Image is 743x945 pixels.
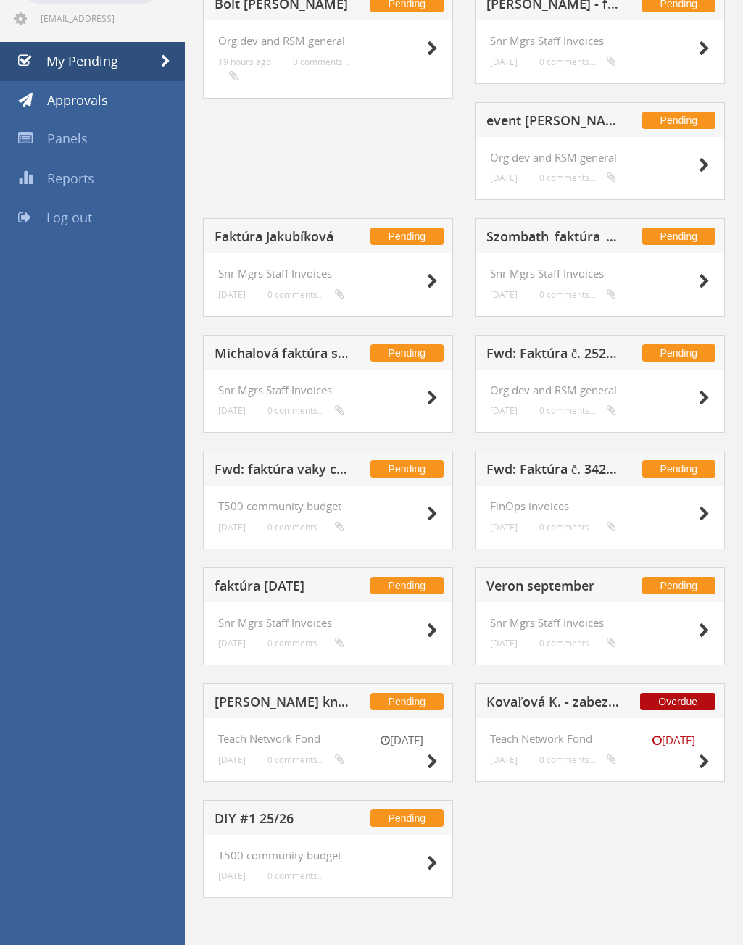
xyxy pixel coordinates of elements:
[490,638,518,649] small: [DATE]
[215,462,351,480] h5: Fwd: faktúra vaky ceremoniál
[365,733,438,748] small: [DATE]
[267,405,344,416] small: 0 comments...
[218,617,438,629] h4: Snr Mgrs Staff Invoices
[642,460,715,478] span: Pending
[267,289,344,300] small: 0 comments...
[218,267,438,280] h4: Snr Mgrs Staff Invoices
[46,52,118,70] span: My Pending
[218,57,349,82] small: 0 comments...
[215,346,351,365] h5: Michalová faktúra september PLA
[218,849,438,862] h4: T500 community budget
[218,35,438,47] h4: Org dev and RSM general
[218,638,246,649] small: [DATE]
[218,384,438,396] h4: Snr Mgrs Staff Invoices
[215,230,351,248] h5: Faktúra Jakubíková
[490,151,710,164] h4: Org dev and RSM general
[486,346,623,365] h5: Fwd: Faktúra č. 25250039
[490,405,518,416] small: [DATE]
[41,12,164,24] span: [EMAIL_ADDRESS][DOMAIN_NAME]
[370,460,444,478] span: Pending
[642,112,715,129] span: Pending
[218,289,246,300] small: [DATE]
[490,617,710,629] h4: Snr Mgrs Staff Invoices
[642,228,715,245] span: Pending
[539,405,616,416] small: 0 comments...
[490,172,518,183] small: [DATE]
[486,695,623,713] h5: Kovaľová K. - zabezpečenie triedy
[218,754,246,765] small: [DATE]
[539,754,616,765] small: 0 comments...
[267,870,324,881] small: 0 comments...
[218,405,246,416] small: [DATE]
[490,754,518,765] small: [DATE]
[267,522,344,533] small: 0 comments...
[490,289,518,300] small: [DATE]
[490,733,710,745] h4: Teach Network Fond
[640,693,715,710] span: Overdue
[218,500,438,512] h4: T500 community budget
[218,870,246,881] small: [DATE]
[539,638,616,649] small: 0 comments...
[486,462,623,480] h5: Fwd: Faktúra č. 3425027424
[370,693,444,710] span: Pending
[370,228,444,245] span: Pending
[47,170,94,187] span: Reports
[370,577,444,594] span: Pending
[486,230,623,248] h5: Szombath_faktúra_092025
[215,812,351,830] h5: DIY #1 25/26
[490,384,710,396] h4: Org dev and RSM general
[218,733,438,745] h4: Teach Network Fond
[642,577,715,594] span: Pending
[637,733,710,748] small: [DATE]
[539,172,616,183] small: 0 comments...
[47,130,88,147] span: Panels
[486,114,623,132] h5: event [PERSON_NAME]
[490,522,518,533] small: [DATE]
[215,579,351,597] h5: faktúra [DATE]
[539,57,616,67] small: 0 comments...
[490,500,710,512] h4: FinOps invoices
[218,522,246,533] small: [DATE]
[490,267,710,280] h4: Snr Mgrs Staff Invoices
[539,522,616,533] small: 0 comments...
[486,579,623,597] h5: Veron september
[539,289,616,300] small: 0 comments...
[642,344,715,362] span: Pending
[370,809,444,827] span: Pending
[370,344,444,362] span: Pending
[215,695,351,713] h5: [PERSON_NAME] knihy
[47,91,108,109] span: Approvals
[218,57,271,67] small: 19 hours ago
[46,209,92,226] span: Log out
[490,57,518,67] small: [DATE]
[490,35,710,47] h4: Snr Mgrs Staff Invoices
[267,638,344,649] small: 0 comments...
[267,754,344,765] small: 0 comments...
